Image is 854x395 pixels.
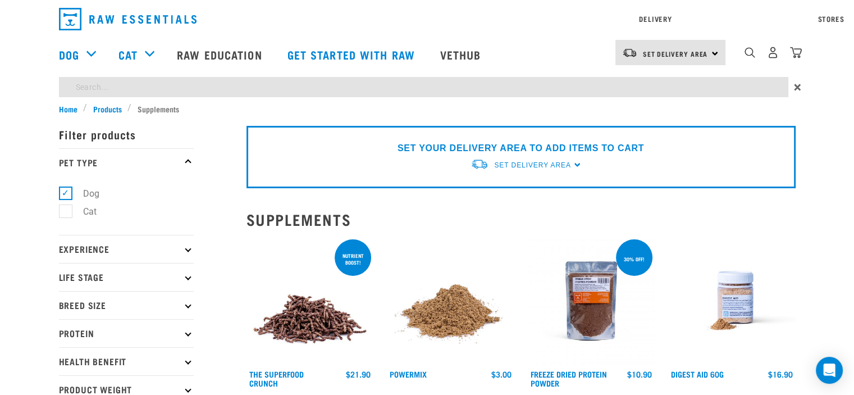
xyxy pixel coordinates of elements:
a: Cat [118,46,138,63]
img: Raw Essentials Logo [59,8,197,30]
p: Breed Size [59,291,194,319]
p: Filter products [59,120,194,148]
div: 30% off! [619,251,650,267]
img: Pile Of PowerMix For Pets [387,237,514,365]
img: FD Protein Powder [528,237,655,365]
div: $21.90 [346,370,371,379]
span: × [794,77,801,97]
div: $16.90 [768,370,793,379]
span: Home [59,103,77,115]
a: The Superfood Crunch [249,372,304,385]
img: home-icon@2x.png [790,47,802,58]
p: SET YOUR DELIVERY AREA TO ADD ITEMS TO CART [398,142,644,155]
div: nutrient boost! [335,247,371,271]
div: $10.90 [627,370,652,379]
img: van-moving.png [622,48,637,58]
a: Vethub [429,32,495,77]
a: Products [87,103,127,115]
p: Health Benefit [59,347,194,375]
label: Dog [65,187,104,201]
a: Home [59,103,84,115]
a: Freeze Dried Protein Powder [531,372,607,385]
img: 1311 Superfood Crunch 01 [246,237,374,365]
p: Life Stage [59,263,194,291]
a: Get started with Raw [276,32,429,77]
a: Raw Education [166,32,276,77]
a: Dog [59,46,79,63]
span: Products [93,103,122,115]
p: Pet Type [59,148,194,176]
a: Stores [818,17,844,21]
a: Digest Aid 60g [671,372,724,376]
h2: Supplements [246,211,796,228]
img: van-moving.png [471,158,488,170]
div: $3.00 [491,370,512,379]
div: Open Intercom Messenger [816,357,843,384]
p: Protein [59,319,194,347]
span: Set Delivery Area [494,161,570,169]
a: Delivery [639,17,672,21]
img: user.png [767,47,779,58]
span: Set Delivery Area [643,52,708,56]
p: Experience [59,235,194,263]
input: Search... [59,77,788,97]
img: Raw Essentials Digest Aid Pet Supplement [668,237,796,365]
nav: dropdown navigation [50,3,805,35]
img: home-icon-1@2x.png [745,47,755,58]
nav: breadcrumbs [59,103,796,115]
a: Powermix [390,372,427,376]
label: Cat [65,205,101,219]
